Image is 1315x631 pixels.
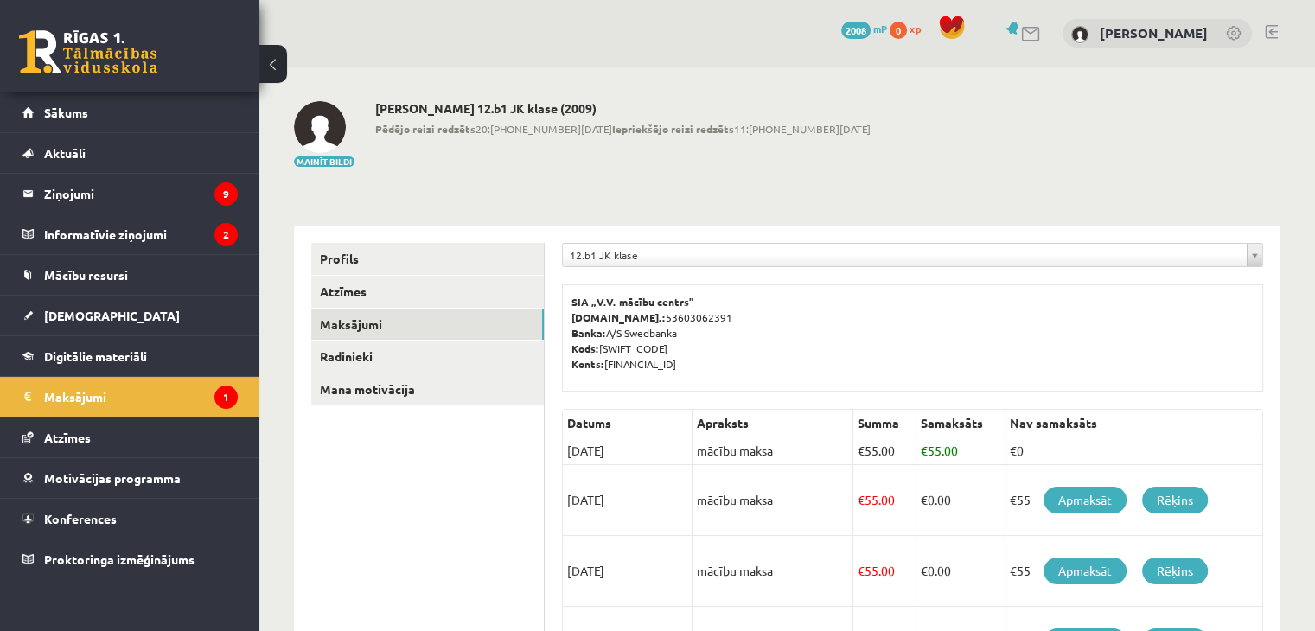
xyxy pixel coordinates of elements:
span: 20:[PHONE_NUMBER][DATE] 11:[PHONE_NUMBER][DATE] [375,121,871,137]
th: Datums [563,410,693,437]
td: 55.00 [916,437,1005,465]
a: Ziņojumi9 [22,174,238,214]
p: 53603062391 A/S Swedbanka [SWIFT_CODE] [FINANCIAL_ID] [571,294,1254,372]
td: [DATE] [563,465,693,536]
b: Konts: [571,357,604,371]
b: SIA „V.V. mācību centrs” [571,295,695,309]
span: 0 [890,22,907,39]
span: Digitālie materiāli [44,348,147,364]
b: Pēdējo reizi redzēts [375,122,476,136]
a: Rīgas 1. Tālmācības vidusskola [19,30,157,73]
span: Konferences [44,511,117,526]
span: € [921,492,928,507]
b: Kods: [571,341,599,355]
legend: Informatīvie ziņojumi [44,214,238,254]
span: € [921,443,928,458]
span: Mācību resursi [44,267,128,283]
td: €55 [1005,536,1263,607]
td: 0.00 [916,465,1005,536]
td: 55.00 [853,437,916,465]
td: 0.00 [916,536,1005,607]
i: 2 [214,223,238,246]
span: Proktoringa izmēģinājums [44,551,195,567]
a: Motivācijas programma [22,458,238,498]
th: Samaksāts [916,410,1005,437]
td: mācību maksa [693,536,853,607]
a: Mana motivācija [311,373,544,405]
a: Atzīmes [22,417,238,457]
b: [DOMAIN_NAME].: [571,310,666,324]
span: 2008 [841,22,871,39]
span: Sākums [44,105,88,120]
a: Rēķins [1142,558,1208,584]
span: Motivācijas programma [44,470,181,486]
td: [DATE] [563,536,693,607]
a: Konferences [22,499,238,539]
a: Atzīmes [311,276,544,308]
span: Aktuāli [44,145,86,161]
h2: [PERSON_NAME] 12.b1 JK klase (2009) [375,101,871,116]
td: €55 [1005,465,1263,536]
span: Atzīmes [44,430,91,445]
legend: Maksājumi [44,377,238,417]
td: mācību maksa [693,437,853,465]
span: € [858,443,865,458]
td: mācību maksa [693,465,853,536]
img: Megija Balabkina [1071,26,1088,43]
a: 0 xp [890,22,929,35]
a: Radinieki [311,341,544,373]
a: Digitālie materiāli [22,336,238,376]
a: Maksājumi1 [22,377,238,417]
a: Sākums [22,92,238,132]
span: mP [873,22,887,35]
a: 12.b1 JK klase [563,244,1262,266]
a: Profils [311,243,544,275]
b: Banka: [571,326,606,340]
a: [DEMOGRAPHIC_DATA] [22,296,238,335]
span: [DEMOGRAPHIC_DATA] [44,308,180,323]
a: [PERSON_NAME] [1100,24,1208,41]
span: xp [910,22,921,35]
th: Nav samaksāts [1005,410,1263,437]
td: 55.00 [853,465,916,536]
span: € [858,563,865,578]
button: Mainīt bildi [294,156,354,167]
a: Proktoringa izmēģinājums [22,539,238,579]
img: Megija Balabkina [294,101,346,153]
td: [DATE] [563,437,693,465]
a: Mācību resursi [22,255,238,295]
a: 2008 mP [841,22,887,35]
td: €0 [1005,437,1263,465]
td: 55.00 [853,536,916,607]
span: € [858,492,865,507]
th: Summa [853,410,916,437]
th: Apraksts [693,410,853,437]
a: Apmaksāt [1044,558,1127,584]
i: 9 [214,182,238,206]
span: 12.b1 JK klase [570,244,1240,266]
a: Maksājumi [311,309,544,341]
span: € [921,563,928,578]
a: Aktuāli [22,133,238,173]
i: 1 [214,386,238,409]
legend: Ziņojumi [44,174,238,214]
a: Informatīvie ziņojumi2 [22,214,238,254]
b: Iepriekšējo reizi redzēts [612,122,734,136]
a: Rēķins [1142,487,1208,513]
a: Apmaksāt [1044,487,1127,513]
